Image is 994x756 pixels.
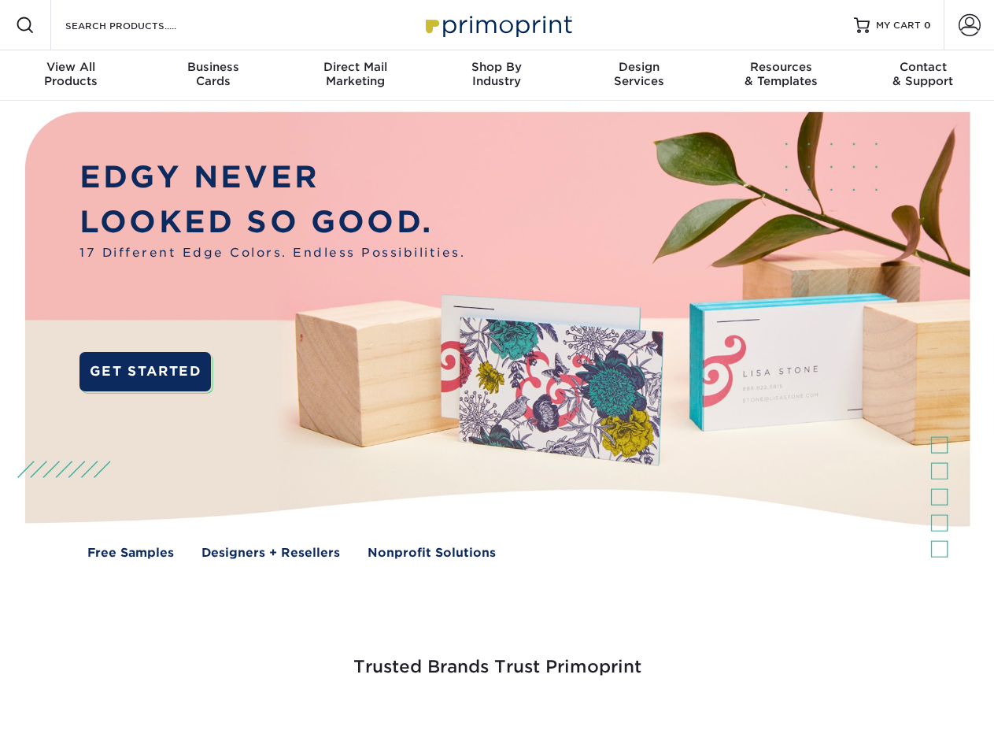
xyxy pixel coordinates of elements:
input: SEARCH PRODUCTS..... [64,16,217,35]
a: Designers + Resellers [201,544,340,562]
img: Freeform [236,718,237,719]
a: Direct MailMarketing [284,50,426,101]
img: Smoothie King [114,718,115,719]
a: Contact& Support [852,50,994,101]
div: & Support [852,60,994,88]
a: DesignServices [568,50,710,101]
a: Free Samples [87,544,174,562]
span: Resources [710,60,852,74]
span: Contact [852,60,994,74]
img: Amazon [700,718,701,719]
img: Goodwill [850,718,851,719]
a: BusinessCards [142,50,283,101]
div: Marketing [284,60,426,88]
span: MY CART [876,19,921,32]
img: Primoprint [419,8,576,42]
h3: Trusted Brands Trust Primoprint [37,619,958,696]
a: Shop ByIndustry [426,50,567,101]
p: EDGY NEVER [79,155,465,200]
span: Business [142,60,283,74]
div: Cards [142,60,283,88]
span: Shop By [426,60,567,74]
div: Industry [426,60,567,88]
span: Design [568,60,710,74]
div: & Templates [710,60,852,88]
img: Mini [551,718,552,719]
span: Direct Mail [284,60,426,74]
div: Services [568,60,710,88]
span: 17 Different Edge Colors. Endless Possibilities. [79,244,465,262]
a: Resources& Templates [710,50,852,101]
p: LOOKED SO GOOD. [79,200,465,245]
span: 0 [924,20,931,31]
a: Nonprofit Solutions [368,544,496,562]
a: GET STARTED [79,352,211,391]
